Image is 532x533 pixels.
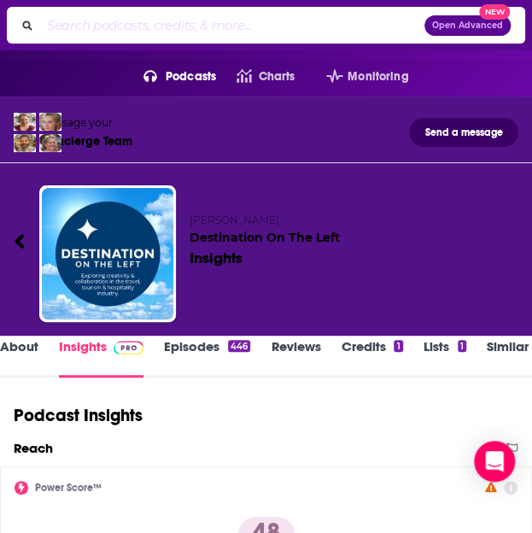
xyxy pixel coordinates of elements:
a: Episodes446 [164,338,250,378]
a: Credits1 [341,338,402,378]
img: Jon Profile [14,134,36,152]
button: Send a message [409,118,518,147]
h2: Reach [14,440,53,456]
h1: Podcast Insights [14,405,143,426]
span: Open Advanced [432,21,503,30]
div: 1 [458,340,466,352]
img: Podchaser Pro [114,341,143,354]
input: Search podcasts, credits, & more... [40,12,424,39]
a: Reviews [271,338,320,378]
span: Podcasts [166,65,216,89]
a: Lists1 [424,338,466,378]
a: InsightsPodchaser Pro [59,338,143,378]
a: Similar [487,338,529,378]
div: Concierge Team [42,134,132,149]
div: 446 [228,340,250,352]
button: open menu [123,63,216,91]
img: Destination On The Left [42,188,173,319]
img: Sydney Profile [14,113,36,131]
img: Barbara Profile [39,134,61,152]
button: open menu [306,63,409,91]
span: Monitoring [348,65,408,89]
img: Jules Profile [39,113,61,131]
div: 1 [394,340,402,352]
div: Insights [190,249,243,267]
div: Search podcasts, credits, & more... [7,7,525,44]
h2: Power Score™ [35,482,102,494]
h2: Destination On The Left [190,214,518,245]
a: Charts [216,63,295,91]
div: Message your [42,116,132,129]
button: Open AdvancedNew [424,15,511,36]
span: Charts [258,65,295,89]
span: [PERSON_NAME] [190,214,279,226]
span: New [479,4,510,20]
div: Open Intercom Messenger [474,441,515,482]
